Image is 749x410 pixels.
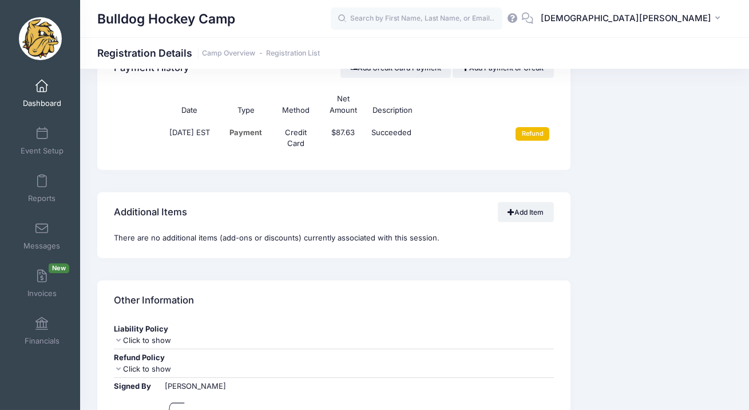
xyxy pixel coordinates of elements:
h1: Registration Details [97,47,320,59]
td: Payment [220,121,272,155]
span: [DEMOGRAPHIC_DATA][PERSON_NAME] [541,12,711,25]
th: Date [159,88,220,122]
h4: Other Information [114,285,194,317]
a: Add Item [498,202,554,222]
a: InvoicesNew [15,263,69,303]
span: Event Setup [21,146,64,156]
div: Click to show [114,335,553,346]
div: Refund Policy [114,352,553,364]
a: Event Setup [15,121,69,161]
td: Succeeded [367,121,503,155]
th: Net Amount [319,88,367,122]
th: Method [272,88,320,122]
a: Registration List [266,49,320,58]
span: Financials [25,336,60,346]
td: [DATE] EST [159,121,220,155]
a: Camp Overview [202,49,255,58]
a: Messages [15,216,69,256]
span: New [49,263,69,273]
span: Reports [28,194,56,203]
a: Dashboard [15,73,69,113]
div: There are no additional items (add-ons or discounts) currently associated with this session. [97,232,570,259]
a: Reports [15,168,69,208]
span: Invoices [27,289,57,298]
button: [DEMOGRAPHIC_DATA][PERSON_NAME] [533,6,732,32]
div: Signed By [114,381,163,392]
div: [PERSON_NAME] [165,381,235,392]
span: Messages [23,241,60,251]
img: Bulldog Hockey Camp [19,17,62,60]
a: Financials [15,311,69,351]
td: $87.63 [319,121,367,155]
h4: Additional Items [114,196,187,228]
th: Type [220,88,272,122]
div: Liability Policy [114,324,553,335]
h1: Bulldog Hockey Camp [97,6,235,32]
th: Description [367,88,503,122]
div: Click to show [114,364,553,375]
td: Credit Card [272,121,320,155]
span: Dashboard [23,98,61,108]
input: Search by First Name, Last Name, or Email... [331,7,502,30]
input: Refund [516,127,549,141]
